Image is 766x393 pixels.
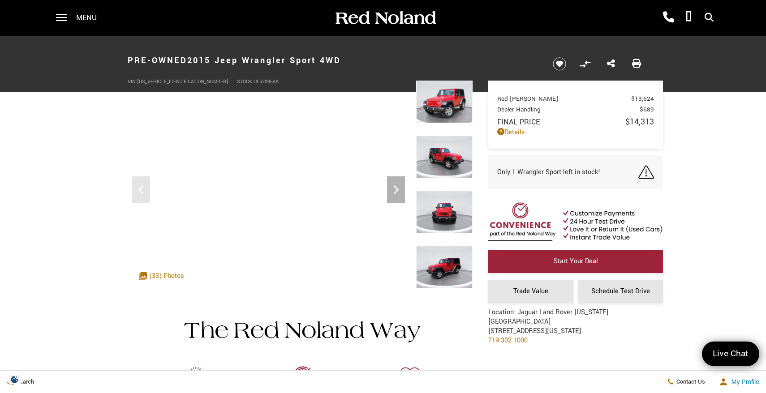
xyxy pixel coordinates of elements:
[128,55,187,66] strong: Pre-Owned
[128,81,409,292] iframe: Interactive Walkaround/Photo gallery of the vehicle/product
[497,105,640,114] span: Dealer Handling
[488,308,663,352] div: Location: Jaguar Land Rover [US_STATE][GEOGRAPHIC_DATA] [STREET_ADDRESS][US_STATE]
[128,78,137,85] span: VIN:
[4,375,25,384] img: Opt-Out Icon
[497,117,625,127] span: Final Price
[497,116,654,128] a: Final Price $14,313
[4,375,25,384] section: Click to Open Cookie Consent Modal
[578,57,592,71] button: Compare Vehicle
[497,167,600,177] span: Only 1 Wrangler Sport left in stock!
[334,10,437,26] img: Red Noland Auto Group
[497,105,654,114] a: Dealer Handling $689
[497,94,631,103] span: Red [PERSON_NAME]
[416,136,473,178] img: Used 2015 Firecracker Red Clear Coat Jeep Sport image 2
[237,78,254,85] span: Stock:
[702,342,759,366] a: Live Chat
[488,280,573,303] a: Trade Value
[497,94,654,103] a: Red [PERSON_NAME] $13,624
[416,81,473,123] img: Used 2015 Firecracker Red Clear Coat Jeep Sport image 1
[416,191,473,233] img: Used 2015 Firecracker Red Clear Coat Jeep Sport image 3
[387,176,405,203] div: Next
[712,371,766,393] button: Open user profile menu
[708,348,753,360] span: Live Chat
[513,286,548,296] span: Trade Value
[632,58,641,70] a: Print this Pre-Owned 2015 Jeep Wrangler Sport 4WD
[416,246,473,288] img: Used 2015 Firecracker Red Clear Coat Jeep Sport image 4
[631,94,654,103] span: $13,624
[625,116,654,128] span: $14,313
[128,43,538,78] h1: 2015 Jeep Wrangler Sport 4WD
[728,378,759,385] span: My Profile
[488,250,663,273] a: Start Your Deal
[578,280,663,303] a: Schedule Test Drive
[134,267,189,285] div: (33) Photos
[254,78,279,85] span: UL520954A
[488,336,528,345] a: 719.302.1000
[607,58,615,70] a: Share this Pre-Owned 2015 Jeep Wrangler Sport 4WD
[137,78,228,85] span: [US_VEHICLE_IDENTIFICATION_NUMBER]
[640,105,654,114] span: $689
[591,286,650,296] span: Schedule Test Drive
[674,378,705,386] span: Contact Us
[554,256,598,266] span: Start Your Deal
[497,128,654,137] a: Details
[550,57,569,71] button: Save vehicle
